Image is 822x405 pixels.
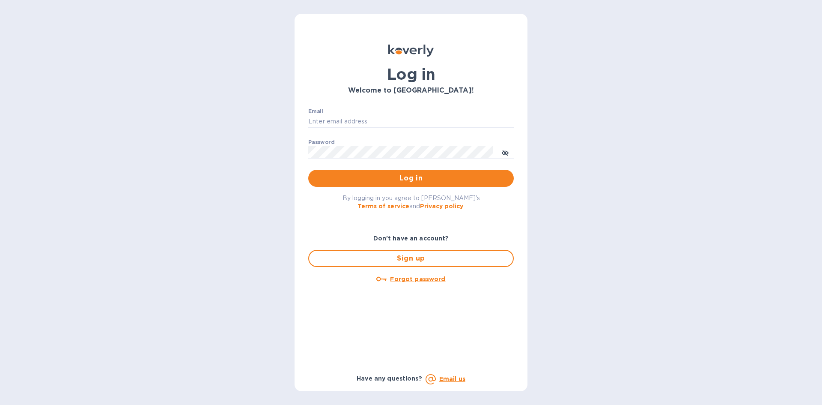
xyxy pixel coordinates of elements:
[308,109,323,114] label: Email
[388,45,434,57] img: Koverly
[308,140,334,145] label: Password
[308,115,514,128] input: Enter email address
[357,375,422,382] b: Have any questions?
[420,203,463,210] a: Privacy policy
[357,203,409,210] a: Terms of service
[497,144,514,161] button: toggle password visibility
[308,170,514,187] button: Log in
[373,235,449,242] b: Don't have an account?
[308,65,514,83] h1: Log in
[315,173,507,183] span: Log in
[342,195,480,210] span: By logging in you agree to [PERSON_NAME]'s and .
[308,87,514,95] h3: Welcome to [GEOGRAPHIC_DATA]!
[308,250,514,267] button: Sign up
[439,375,465,382] a: Email us
[316,253,506,264] span: Sign up
[390,276,445,282] u: Forgot password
